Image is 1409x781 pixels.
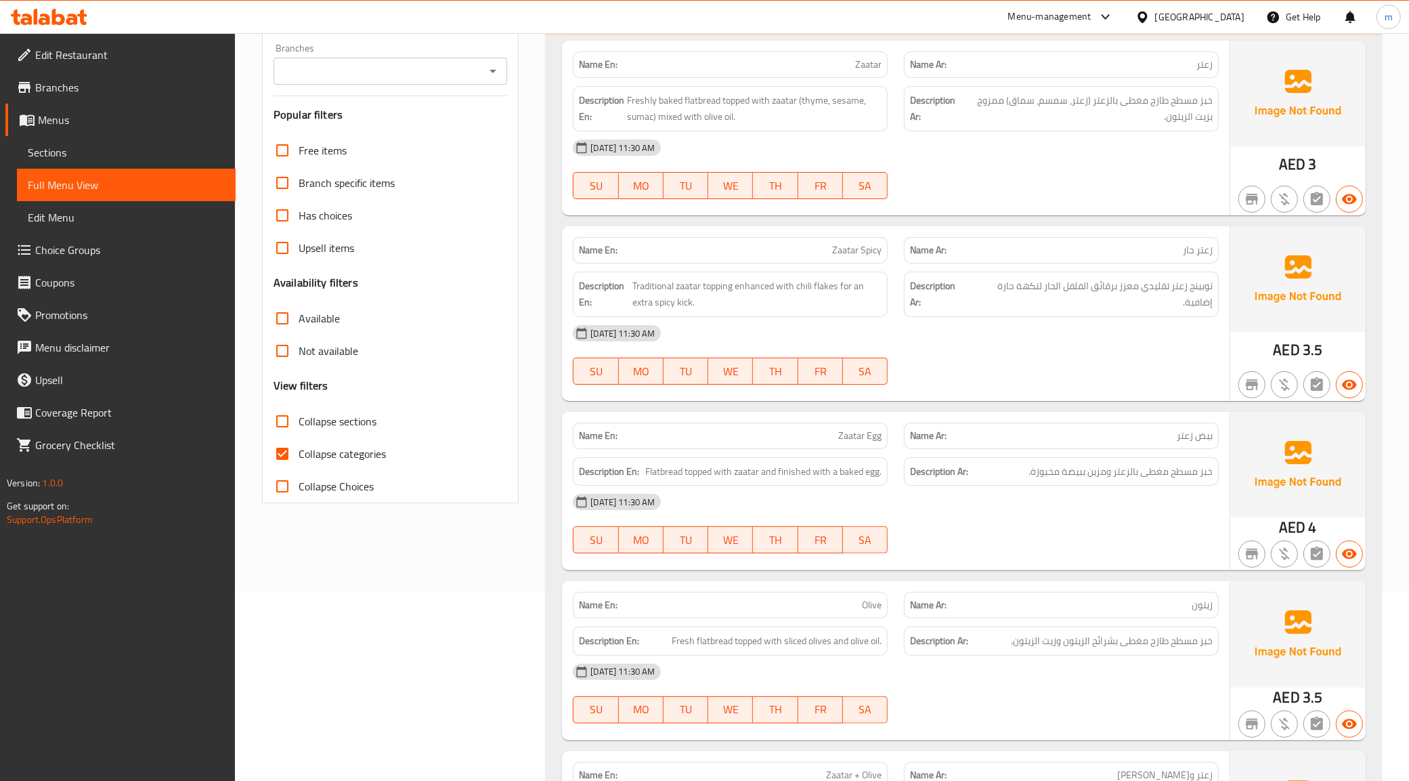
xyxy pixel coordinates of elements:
span: AED [1279,514,1305,541]
span: WE [714,530,747,550]
span: Olive [862,598,882,612]
button: SU [573,358,618,385]
button: MO [619,172,664,199]
img: Ae5nvW7+0k+MAAAAAElFTkSuQmCC [1230,41,1366,146]
button: Available [1336,371,1363,398]
a: Choice Groups [5,234,236,266]
button: Not has choices [1303,541,1330,568]
span: توبينج زعتر تقليدي معزز برقائق الفلفل الحار لنكهة حارة إضافية. [970,278,1213,311]
h3: Popular filters [274,107,508,123]
button: Not has choices [1303,711,1330,738]
a: Support.OpsPlatform [7,511,93,528]
span: Fresh flatbread topped with sliced olives and olive oil. [672,633,882,650]
span: 3.5 [1303,337,1322,363]
span: Coverage Report [35,404,225,421]
strong: Description En: [579,92,624,125]
span: [DATE] 11:30 AM [585,142,660,154]
button: SA [843,696,888,723]
span: MO [624,176,658,196]
span: TU [669,176,703,196]
span: AED [1274,337,1300,363]
button: MO [619,526,664,553]
span: m [1385,9,1393,24]
button: TH [753,526,798,553]
span: Traditional zaatar topping enhanced with chili flakes for an extra spicy kick. [632,278,882,311]
span: TU [669,700,703,719]
a: Edit Menu [17,201,236,234]
a: Edit Restaurant [5,39,236,71]
button: MO [619,696,664,723]
span: Full Menu View [28,177,225,193]
span: زيتون [1192,598,1213,612]
span: MO [624,362,658,381]
span: Available [299,310,340,326]
span: SU [579,362,613,381]
span: زعتر [1196,58,1213,72]
span: خبز مسطح طازج مغطى بشرائح الزيتون وزيت الزيتون. [1011,633,1213,650]
strong: Name En: [579,598,617,612]
button: TU [664,696,708,723]
button: TU [664,358,708,385]
button: Purchased item [1271,186,1298,213]
span: خبز مسطح مغطى بالزعتر ومزين ببيضة مخبوزة. [1028,463,1213,480]
a: Sections [17,136,236,169]
span: Not available [299,343,358,359]
span: WE [714,700,747,719]
span: Coupons [35,274,225,291]
strong: Name Ar: [910,243,947,257]
span: Grocery Checklist [35,437,225,453]
a: Grocery Checklist [5,429,236,461]
span: Zaatar Spicy [832,243,882,257]
button: TH [753,358,798,385]
span: Collapse categories [299,446,386,462]
h3: Availability filters [274,275,358,291]
span: Collapse Choices [299,478,374,494]
span: Zaatar Egg [838,429,882,443]
a: Branches [5,71,236,104]
strong: Name En: [579,58,617,72]
button: SA [843,358,888,385]
a: Full Menu View [17,169,236,201]
strong: Description Ar: [910,92,961,125]
span: Freshly baked flatbread topped with zaatar (thyme, sesame, sumac) mixed with olive oil. [627,92,882,125]
span: Version: [7,474,40,492]
span: SA [848,362,882,381]
button: MO [619,358,664,385]
span: TH [758,362,792,381]
strong: Name En: [579,243,617,257]
div: [GEOGRAPHIC_DATA] [1155,9,1244,24]
span: FR [804,530,838,550]
button: Not branch specific item [1238,186,1265,213]
a: Menu disclaimer [5,331,236,364]
strong: Description En: [579,633,639,650]
span: Edit Restaurant [35,47,225,63]
span: FR [804,700,838,719]
h3: View filters [274,378,328,394]
button: Not has choices [1303,186,1330,213]
a: Coverage Report [5,396,236,429]
span: TH [758,176,792,196]
span: Promotions [35,307,225,323]
strong: Description En: [579,278,630,311]
button: SA [843,172,888,199]
button: Not has choices [1303,371,1330,398]
a: Upsell [5,364,236,396]
button: Purchased item [1271,711,1298,738]
span: Upsell [35,372,225,388]
button: TH [753,172,798,199]
span: SA [848,176,882,196]
button: FR [798,526,843,553]
span: [DATE] 11:30 AM [585,327,660,340]
button: Purchased item [1271,371,1298,398]
span: SA [848,700,882,719]
span: Zaatar [855,58,882,72]
strong: Description En: [579,463,639,480]
span: Menu disclaimer [35,339,225,356]
span: SU [579,176,613,196]
span: FR [804,362,838,381]
strong: Name En: [579,429,617,443]
button: SA [843,526,888,553]
strong: Description Ar: [910,633,968,650]
strong: Description Ar: [910,463,968,480]
span: Flatbread topped with zaatar and finished with a baked egg. [645,463,882,480]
